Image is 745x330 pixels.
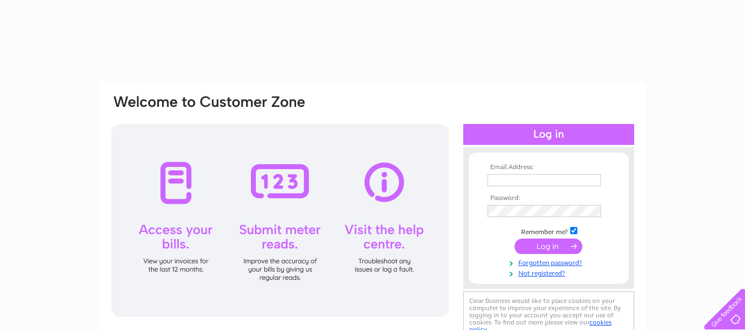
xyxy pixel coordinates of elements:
[485,225,613,236] td: Remember me?
[487,267,613,278] a: Not registered?
[485,194,613,202] th: Password:
[487,257,613,267] a: Forgotten password?
[514,239,582,254] input: Submit
[485,164,613,171] th: Email Address:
